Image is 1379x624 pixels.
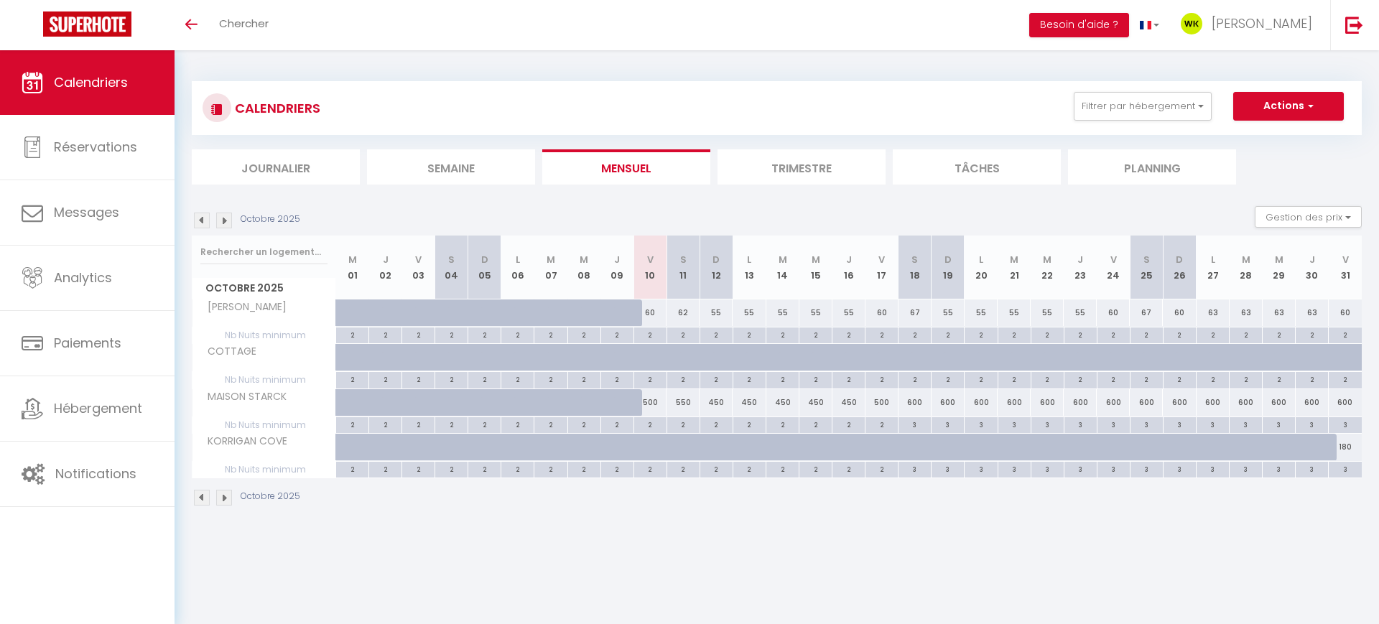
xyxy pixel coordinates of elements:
button: Gestion des prix [1255,206,1362,228]
div: 2 [435,462,468,475]
div: 3 [1263,417,1295,431]
div: 2 [1230,372,1262,386]
li: Trimestre [718,149,886,185]
abbr: M [580,253,588,266]
div: 450 [832,389,865,416]
div: 2 [1296,327,1328,341]
div: 3 [1329,462,1362,475]
div: 2 [568,372,600,386]
div: 2 [832,417,865,431]
abbr: J [846,253,852,266]
th: 22 [1031,236,1064,299]
div: 60 [1097,299,1130,326]
div: 2 [501,417,534,431]
div: 2 [1097,327,1130,341]
th: 01 [336,236,369,299]
div: 3 [899,462,931,475]
th: 24 [1097,236,1130,299]
div: 3 [932,417,964,431]
th: 23 [1064,236,1097,299]
th: 09 [600,236,633,299]
div: 3 [1164,462,1196,475]
div: 2 [1031,327,1064,341]
abbr: J [1077,253,1083,266]
div: 2 [1164,327,1196,341]
div: 3 [1031,417,1064,431]
div: 2 [1329,372,1362,386]
th: 08 [567,236,600,299]
span: Nb Nuits minimum [192,462,335,478]
abbr: J [614,253,620,266]
div: 60 [1163,299,1196,326]
div: 60 [1329,299,1362,326]
div: 2 [501,462,534,475]
div: 2 [468,417,501,431]
div: 2 [501,372,534,386]
div: 500 [865,389,899,416]
th: 11 [667,236,700,299]
div: 600 [1163,389,1196,416]
abbr: L [516,253,520,266]
div: 2 [435,372,468,386]
div: 2 [832,372,865,386]
div: 600 [899,389,932,416]
div: 2 [369,327,401,341]
div: 2 [998,372,1031,386]
span: Paiements [54,334,121,352]
div: 55 [766,299,799,326]
div: 2 [733,417,766,431]
h3: CALENDRIERS [231,92,320,124]
div: 2 [965,327,997,341]
div: 500 [633,389,667,416]
abbr: D [1176,253,1183,266]
div: 63 [1197,299,1230,326]
div: 2 [1064,372,1097,386]
th: 21 [998,236,1031,299]
div: 60 [633,299,667,326]
div: 2 [832,462,865,475]
abbr: S [680,253,687,266]
div: 67 [1130,299,1163,326]
div: 2 [1197,372,1229,386]
span: Octobre 2025 [192,278,335,299]
div: 2 [799,462,832,475]
th: 31 [1329,236,1362,299]
div: 2 [601,462,633,475]
div: 2 [468,327,501,341]
div: 2 [1064,327,1097,341]
div: 3 [1230,462,1262,475]
div: 600 [1064,389,1097,416]
abbr: L [1211,253,1215,266]
div: 600 [1329,389,1362,416]
abbr: V [1342,253,1349,266]
div: 3 [1130,462,1163,475]
p: Octobre 2025 [241,213,300,226]
div: 3 [965,417,997,431]
div: 2 [336,462,368,475]
div: 2 [534,327,567,341]
div: 2 [402,417,435,431]
div: 3 [1064,417,1097,431]
div: 600 [1230,389,1263,416]
div: 2 [534,417,567,431]
th: 25 [1130,236,1163,299]
div: 600 [1296,389,1329,416]
div: 600 [1197,389,1230,416]
img: Super Booking [43,11,131,37]
th: 07 [534,236,567,299]
div: 3 [998,462,1031,475]
div: 2 [766,462,799,475]
th: 18 [899,236,932,299]
div: 3 [1197,462,1229,475]
div: 2 [1230,327,1262,341]
th: 26 [1163,236,1196,299]
div: 3 [932,462,964,475]
p: Octobre 2025 [241,490,300,503]
div: 2 [899,327,931,341]
div: 3 [1130,417,1163,431]
button: Actions [1233,92,1344,121]
li: Planning [1068,149,1236,185]
th: 28 [1230,236,1263,299]
div: 2 [799,417,832,431]
div: 2 [899,372,931,386]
